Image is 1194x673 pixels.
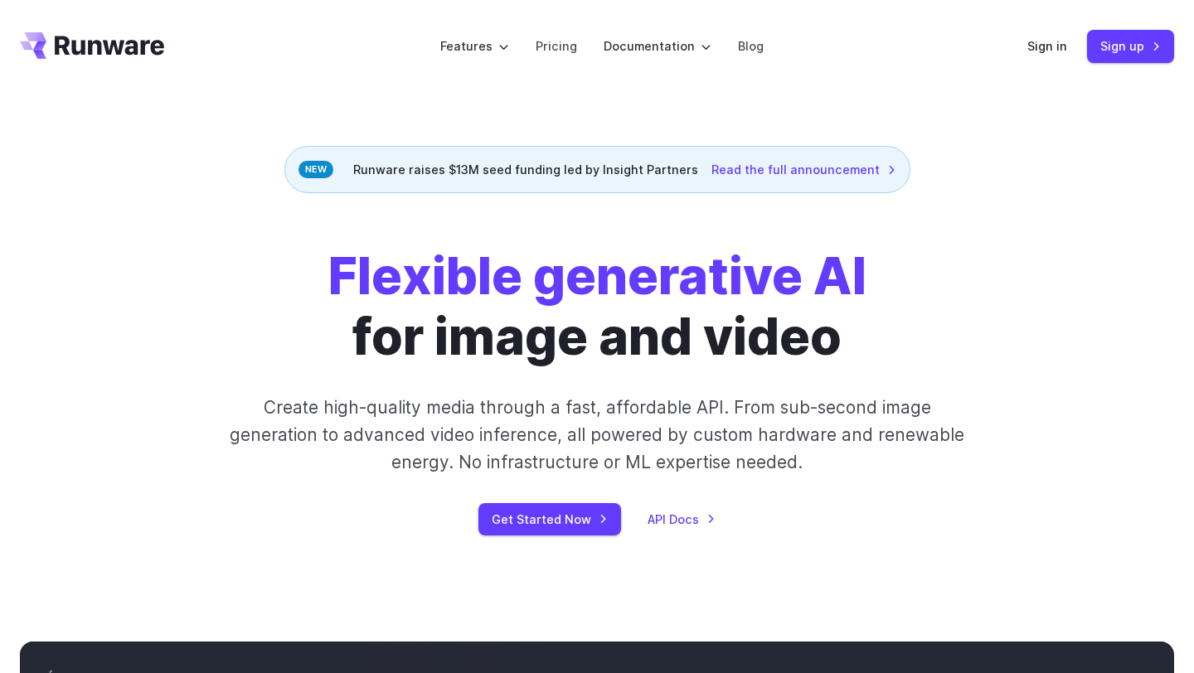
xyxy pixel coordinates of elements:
[440,36,509,56] label: Features
[1027,36,1067,56] a: Sign in
[711,160,896,179] a: Read the full announcement
[536,36,577,56] a: Pricing
[328,245,866,307] strong: Flexible generative AI
[20,32,164,59] a: Go to /
[478,503,621,535] a: Get Started Now
[328,246,866,367] h1: for image and video
[284,146,910,193] div: Runware raises $13M seed funding led by Insight Partners
[1087,30,1174,62] a: Sign up
[648,510,716,529] a: API Docs
[604,36,711,56] label: Documentation
[738,36,764,56] a: Blog
[228,394,967,477] p: Create high-quality media through a fast, affordable API. From sub-second image generation to adv...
